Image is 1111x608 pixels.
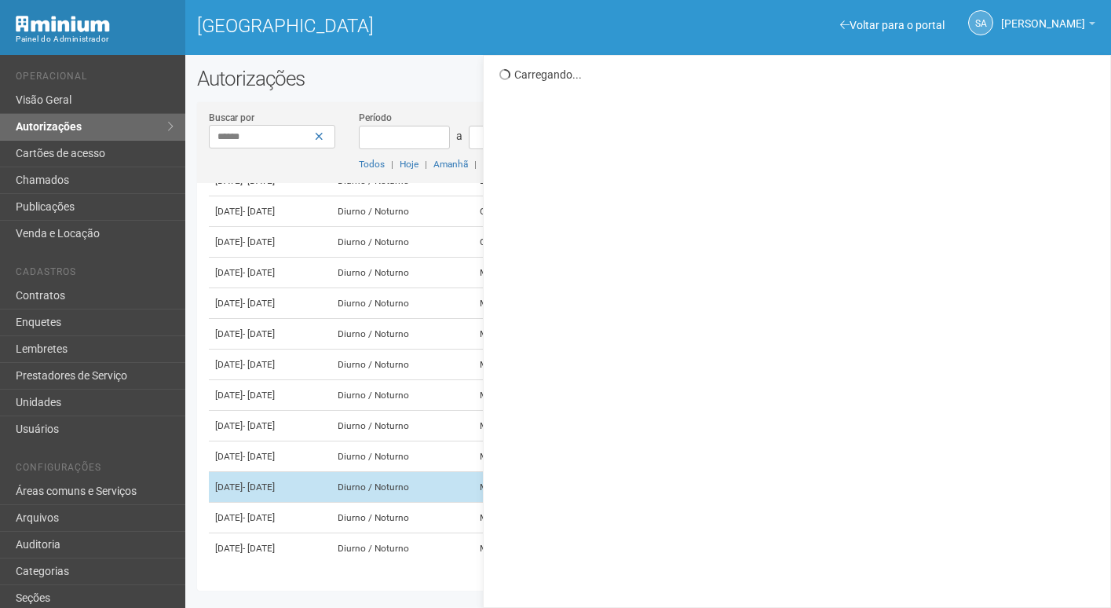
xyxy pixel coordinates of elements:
span: - [DATE] [243,512,275,523]
li: Operacional [16,71,174,87]
div: Painel do Administrador [16,32,174,46]
a: Todos [359,159,385,170]
span: | [425,159,427,170]
td: [DATE] [209,196,331,227]
td: Outros [473,227,583,258]
a: [PERSON_NAME] [1001,20,1095,32]
td: [DATE] [209,472,331,503]
td: [DATE] [209,319,331,350]
td: Diurno / Noturno [331,411,473,441]
td: Manutenção [473,503,583,533]
label: Período [359,111,392,125]
td: Diurno / Noturno [331,350,473,380]
td: Manutenção [473,411,583,441]
td: Manutenção [473,288,583,319]
h1: [GEOGRAPHIC_DATA] [197,16,637,36]
td: Outros [473,196,583,227]
td: [DATE] [209,503,331,533]
a: Voltar para o portal [840,19,945,31]
span: - [DATE] [243,175,275,186]
span: - [DATE] [243,420,275,431]
li: Configurações [16,462,174,478]
span: a [456,130,462,142]
span: - [DATE] [243,482,275,493]
td: [DATE] [209,441,331,472]
td: Diurno / Noturno [331,503,473,533]
td: [DATE] [209,288,331,319]
td: Manutenção [473,533,583,564]
td: Diurno / Noturno [331,288,473,319]
span: - [DATE] [243,236,275,247]
span: - [DATE] [243,451,275,462]
span: Silvio Anjos [1001,2,1085,30]
label: Buscar por [209,111,254,125]
td: Diurno / Noturno [331,441,473,472]
td: Manutenção [473,472,583,503]
span: - [DATE] [243,298,275,309]
td: Manutenção [473,319,583,350]
td: Diurno / Noturno [331,319,473,350]
td: Manutenção [473,350,583,380]
td: [DATE] [209,411,331,441]
td: Diurno / Noturno [331,380,473,411]
span: - [DATE] [243,328,275,339]
span: - [DATE] [243,206,275,217]
li: Cadastros [16,266,174,283]
span: - [DATE] [243,359,275,370]
td: Manutenção [473,258,583,288]
td: Diurno / Noturno [331,472,473,503]
td: Diurno / Noturno [331,533,473,564]
td: [DATE] [209,533,331,564]
h2: Autorizações [197,67,1099,90]
td: Diurno / Noturno [331,196,473,227]
span: | [391,159,393,170]
td: [DATE] [209,227,331,258]
a: SA [968,10,993,35]
td: [DATE] [209,380,331,411]
td: Diurno / Noturno [331,258,473,288]
img: Minium [16,16,110,32]
td: Manutenção [473,380,583,411]
td: Manutenção [473,441,583,472]
a: Amanhã [433,159,468,170]
div: Carregando... [499,68,1098,82]
td: [DATE] [209,258,331,288]
td: [DATE] [209,350,331,380]
span: - [DATE] [243,390,275,401]
span: - [DATE] [243,543,275,554]
span: | [474,159,477,170]
td: Diurno / Noturno [331,227,473,258]
a: Hoje [400,159,418,170]
span: - [DATE] [243,267,275,278]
